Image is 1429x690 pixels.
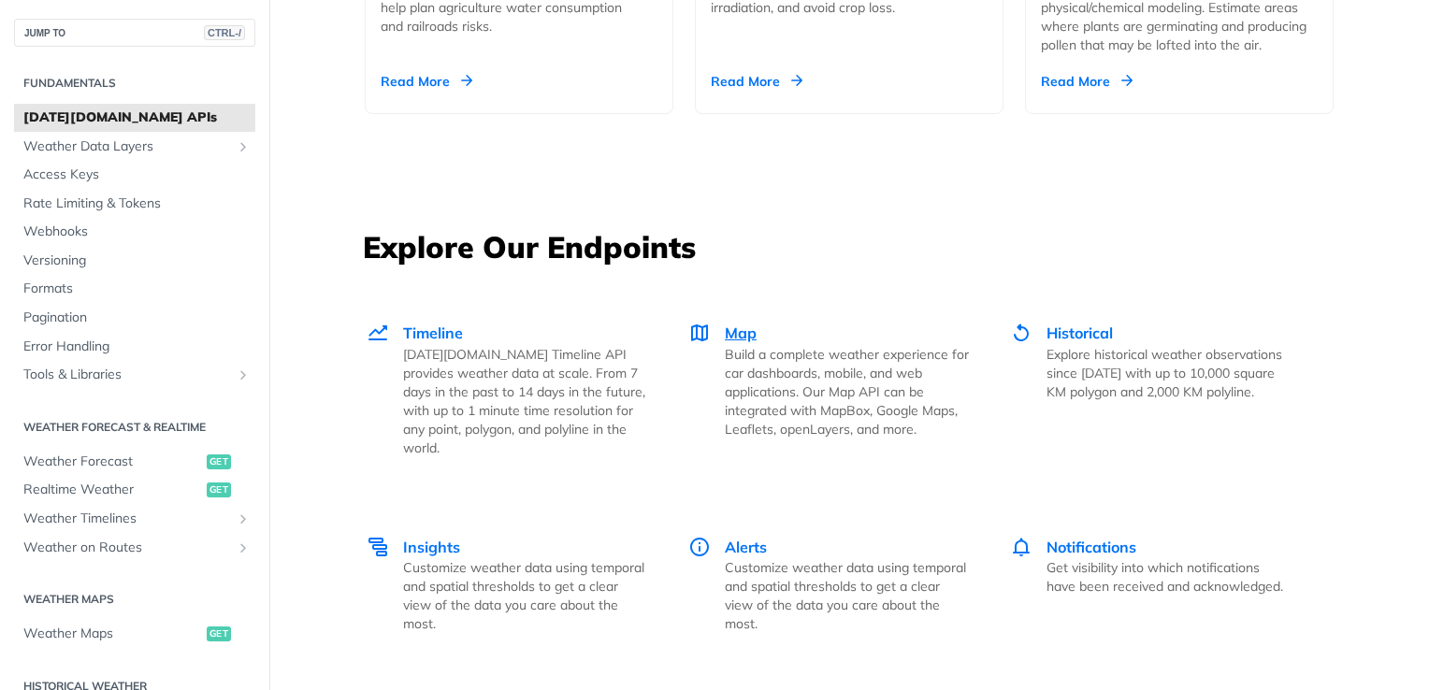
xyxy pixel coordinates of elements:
[14,304,255,332] a: Pagination
[23,165,251,184] span: Access Keys
[403,323,463,342] span: Timeline
[14,333,255,361] a: Error Handling
[23,252,251,270] span: Versioning
[14,505,255,533] a: Weather TimelinesShow subpages for Weather Timelines
[23,280,251,298] span: Formats
[236,139,251,154] button: Show subpages for Weather Data Layers
[14,534,255,562] a: Weather on RoutesShow subpages for Weather on Routes
[14,419,255,436] h2: Weather Forecast & realtime
[711,72,802,91] div: Read More
[23,453,202,471] span: Weather Forecast
[14,476,255,504] a: Realtime Weatherget
[725,538,767,556] span: Alerts
[989,496,1311,673] a: Notifications Notifications Get visibility into which notifications have been received and acknow...
[23,137,231,156] span: Weather Data Layers
[236,540,251,555] button: Show subpages for Weather on Routes
[207,626,231,641] span: get
[14,75,255,92] h2: Fundamentals
[1010,322,1032,344] img: Historical
[403,558,647,633] p: Customize weather data using temporal and spatial thresholds to get a clear view of the data you ...
[14,620,255,648] a: Weather Mapsget
[23,309,251,327] span: Pagination
[14,190,255,218] a: Rate Limiting & Tokens
[23,108,251,127] span: [DATE][DOMAIN_NAME] APIs
[204,25,245,40] span: CTRL-/
[23,539,231,557] span: Weather on Routes
[14,448,255,476] a: Weather Forecastget
[725,558,969,633] p: Customize weather data using temporal and spatial thresholds to get a clear view of the data you ...
[1010,536,1032,558] img: Notifications
[236,511,251,526] button: Show subpages for Weather Timelines
[23,366,231,384] span: Tools & Libraries
[989,282,1311,496] a: Historical Historical Explore historical weather observations since [DATE] with up to 10,000 squa...
[367,536,389,558] img: Insights
[23,481,202,499] span: Realtime Weather
[725,345,969,438] p: Build a complete weather experience for car dashboards, mobile, and web applications. Our Map API...
[1046,323,1113,342] span: Historical
[23,223,251,241] span: Webhooks
[236,367,251,382] button: Show subpages for Tools & Libraries
[23,338,251,356] span: Error Handling
[403,345,647,457] p: [DATE][DOMAIN_NAME] Timeline API provides weather data at scale. From 7 days in the past to 14 da...
[14,19,255,47] button: JUMP TOCTRL-/
[725,323,757,342] span: Map
[1046,558,1291,596] p: Get visibility into which notifications have been received and acknowledged.
[23,194,251,213] span: Rate Limiting & Tokens
[23,510,231,528] span: Weather Timelines
[14,275,255,303] a: Formats
[14,591,255,608] h2: Weather Maps
[14,247,255,275] a: Versioning
[365,496,668,673] a: Insights Insights Customize weather data using temporal and spatial thresholds to get a clear vie...
[1046,345,1291,401] p: Explore historical weather observations since [DATE] with up to 10,000 square KM polygon and 2,00...
[668,496,989,673] a: Alerts Alerts Customize weather data using temporal and spatial thresholds to get a clear view of...
[1041,72,1133,91] div: Read More
[363,226,1335,267] h3: Explore Our Endpoints
[365,282,668,496] a: Timeline Timeline [DATE][DOMAIN_NAME] Timeline API provides weather data at scale. From 7 days in...
[688,322,711,344] img: Map
[403,538,460,556] span: Insights
[23,625,202,643] span: Weather Maps
[14,218,255,246] a: Webhooks
[14,161,255,189] a: Access Keys
[207,454,231,469] span: get
[14,133,255,161] a: Weather Data LayersShow subpages for Weather Data Layers
[207,482,231,497] span: get
[688,536,711,558] img: Alerts
[1046,538,1136,556] span: Notifications
[668,282,989,496] a: Map Map Build a complete weather experience for car dashboards, mobile, and web applications. Our...
[367,322,389,344] img: Timeline
[14,361,255,389] a: Tools & LibrariesShow subpages for Tools & Libraries
[381,72,472,91] div: Read More
[14,104,255,132] a: [DATE][DOMAIN_NAME] APIs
